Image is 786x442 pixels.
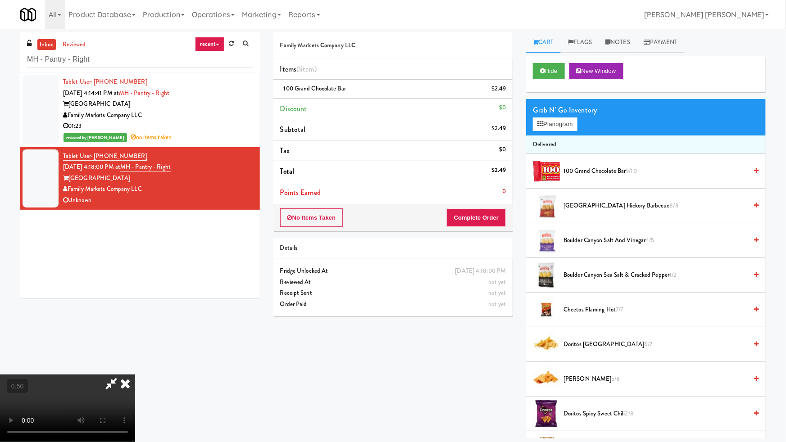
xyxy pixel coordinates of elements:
span: 1/2 [669,271,677,279]
span: 4/5 [645,236,654,244]
span: · [PHONE_NUMBER] [91,77,147,86]
div: 100 Grand Chocolate Bar9/10 [560,166,759,177]
button: Planogram [533,117,577,131]
div: $2.49 [491,165,506,176]
button: Complete Order [447,208,506,227]
div: $0 [499,144,506,155]
div: Family Markets Company LLC [63,110,253,121]
span: 100 Grand Chocolate Bar [563,166,748,177]
div: Reviewed At [280,277,506,288]
a: Tablet User· [PHONE_NUMBER] [63,77,147,86]
span: reviewed by [PERSON_NAME] [64,133,127,142]
div: [DATE] 4:18:00 PM [455,266,506,277]
span: Doritos Spicy Sweet Chili [563,408,748,419]
div: Doritos [GEOGRAPHIC_DATA]6/7 [560,339,759,350]
a: Cart [526,32,561,53]
div: [GEOGRAPHIC_DATA] [63,173,253,184]
div: [PERSON_NAME]5/8 [560,374,759,385]
span: [GEOGRAPHIC_DATA] Hickory Barbecue [563,200,748,212]
span: 6/7 [645,340,652,348]
span: not yet [489,289,506,297]
a: reviewed [60,39,88,50]
div: Order Paid [280,299,506,310]
span: (1 ) [296,64,317,74]
span: 8/8 [670,201,679,210]
button: New Window [569,63,623,79]
span: Doritos [GEOGRAPHIC_DATA] [563,339,748,350]
a: recent [195,37,225,51]
div: $2.49 [491,123,506,134]
div: Boulder Canyon Salt and Vinegar4/5 [560,235,759,246]
span: 2/8 [625,409,634,418]
button: No Items Taken [280,208,343,227]
div: Doritos Spicy Sweet Chili2/8 [560,408,759,419]
span: · [PHONE_NUMBER] [91,152,147,160]
span: Boulder Canyon Salt and Vinegar [563,235,748,246]
div: 0 [502,186,506,197]
ng-pluralize: item [301,64,314,74]
a: Flags [561,32,599,53]
span: no items taken [131,133,172,141]
div: Unknown [63,195,253,206]
span: Tax [280,145,290,156]
a: Notes [599,32,637,53]
div: Family Markets Company LLC [63,184,253,195]
span: 7/7 [616,305,623,314]
div: Details [280,243,506,254]
div: $2.49 [491,83,506,95]
div: Receipt Sent [280,288,506,299]
a: MH - Pantry - Right [119,89,169,97]
li: Delivered [526,135,766,154]
span: Cheetos Flaming Hot [563,304,748,316]
div: 01:23 [63,121,253,132]
button: Hide [533,63,564,79]
span: 100 Grand Chocolate Bar [284,84,346,93]
span: Subtotal [280,124,306,135]
span: 9/10 [626,167,637,175]
a: Tablet User· [PHONE_NUMBER] [63,152,147,161]
a: Payment [637,32,685,53]
li: Tablet User· [PHONE_NUMBER][DATE] 4:18:00 PM atMH - Pantry - Right[GEOGRAPHIC_DATA]Family Markets... [20,147,260,210]
span: Discount [280,104,307,114]
span: [PERSON_NAME] [563,374,748,385]
div: $0 [499,102,506,113]
span: not yet [489,300,506,308]
h5: Family Markets Company LLC [280,42,506,49]
div: [GEOGRAPHIC_DATA] Hickory Barbecue8/8 [560,200,759,212]
img: Micromart [20,7,36,23]
span: Items [280,64,317,74]
span: Boulder Canyon Sea Salt & Cracked Pepper [563,270,748,281]
input: Search vision orders [27,51,253,68]
a: inbox [37,39,56,50]
span: 5/8 [612,374,620,383]
a: MH - Pantry - Right [120,162,171,171]
span: Points Earned [280,187,321,198]
div: Grab N' Go Inventory [533,104,759,117]
li: Tablet User· [PHONE_NUMBER][DATE] 4:14:41 PM atMH - Pantry - Right[GEOGRAPHIC_DATA]Family Markets... [20,73,260,147]
div: Boulder Canyon Sea Salt & Cracked Pepper1/2 [560,270,759,281]
div: Fridge Unlocked At [280,266,506,277]
span: Total [280,166,295,176]
span: [DATE] 4:14:41 PM at [63,89,119,97]
div: Cheetos Flaming Hot7/7 [560,304,759,316]
span: not yet [489,278,506,286]
div: [GEOGRAPHIC_DATA] [63,99,253,110]
span: [DATE] 4:18:00 PM at [63,162,120,171]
